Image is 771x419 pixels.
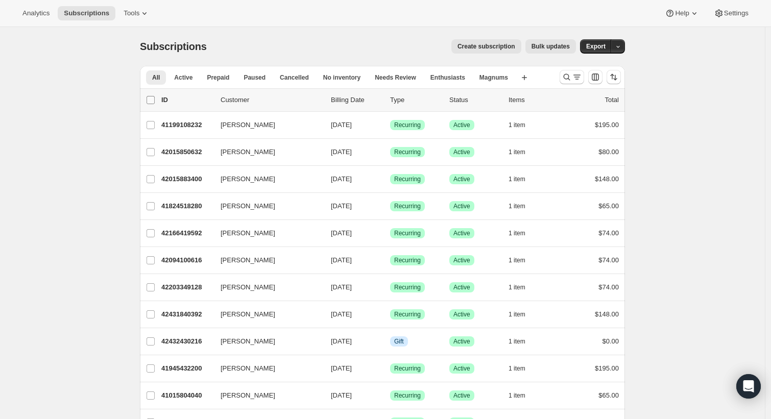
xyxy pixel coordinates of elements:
span: [DATE] [331,121,352,129]
div: 42203349128[PERSON_NAME][DATE]SuccessRecurringSuccessActive1 item$74.00 [161,280,619,294]
span: Settings [724,9,749,17]
div: 42166419592[PERSON_NAME][DATE]SuccessRecurringSuccessActive1 item$74.00 [161,226,619,240]
span: [PERSON_NAME] [221,390,275,401]
span: Active [453,310,470,318]
button: 1 item [509,307,537,322]
span: [DATE] [331,364,352,372]
span: Cancelled [280,73,309,82]
span: [DATE] [331,310,352,318]
div: 41945432200[PERSON_NAME][DATE]SuccessRecurringSuccessActive1 item$195.00 [161,361,619,376]
span: [PERSON_NAME] [221,282,275,292]
button: Analytics [16,6,56,20]
span: Active [453,283,470,291]
span: 1 item [509,229,525,237]
span: [DATE] [331,283,352,291]
span: Recurring [394,121,421,129]
button: [PERSON_NAME] [214,225,317,241]
span: Subscriptions [64,9,109,17]
span: Prepaid [207,73,229,82]
button: 1 item [509,334,537,349]
span: Active [453,121,470,129]
button: Export [580,39,612,54]
button: Search and filter results [560,70,584,84]
p: Billing Date [331,95,382,105]
span: 1 item [509,121,525,129]
button: 1 item [509,226,537,240]
div: 41199108232[PERSON_NAME][DATE]SuccessRecurringSuccessActive1 item$195.00 [161,118,619,132]
button: [PERSON_NAME] [214,360,317,377]
span: 1 item [509,256,525,264]
span: [DATE] [331,148,352,156]
span: [PERSON_NAME] [221,147,275,157]
p: 42015850632 [161,147,212,157]
button: [PERSON_NAME] [214,198,317,214]
button: 1 item [509,145,537,159]
span: 1 item [509,148,525,156]
p: 41945432200 [161,363,212,374]
span: $80.00 [598,148,619,156]
span: Needs Review [375,73,416,82]
p: Status [449,95,500,105]
p: 42166419592 [161,228,212,238]
div: Open Intercom Messenger [736,374,761,399]
button: [PERSON_NAME] [214,252,317,268]
button: [PERSON_NAME] [214,333,317,350]
p: 42431840392 [161,309,212,319]
span: Recurring [394,175,421,183]
div: Type [390,95,441,105]
button: Help [659,6,705,20]
button: Create new view [516,70,533,85]
span: Active [453,337,470,346]
span: Active [453,229,470,237]
span: 1 item [509,337,525,346]
button: 1 item [509,172,537,186]
span: Subscriptions [140,41,207,52]
span: Export [586,42,606,51]
span: [PERSON_NAME] [221,174,275,184]
span: [DATE] [331,337,352,345]
p: 42015883400 [161,174,212,184]
p: 42432430216 [161,336,212,347]
button: [PERSON_NAME] [214,171,317,187]
span: $0.00 [602,337,619,345]
span: 1 item [509,310,525,318]
p: Customer [221,95,323,105]
span: Active [453,256,470,264]
span: Recurring [394,202,421,210]
span: Recurring [394,256,421,264]
span: Paused [244,73,266,82]
span: $195.00 [595,121,619,129]
span: [PERSON_NAME] [221,120,275,130]
button: 1 item [509,280,537,294]
button: Create subscription [451,39,521,54]
div: 42015883400[PERSON_NAME][DATE]SuccessRecurringSuccessActive1 item$148.00 [161,172,619,186]
span: $74.00 [598,229,619,237]
button: [PERSON_NAME] [214,306,317,323]
div: 42431840392[PERSON_NAME][DATE]SuccessRecurringSuccessActive1 item$148.00 [161,307,619,322]
span: [DATE] [331,229,352,237]
span: 1 item [509,175,525,183]
span: Gift [394,337,404,346]
span: [DATE] [331,175,352,183]
div: 42094100616[PERSON_NAME][DATE]SuccessRecurringSuccessActive1 item$74.00 [161,253,619,267]
button: 1 item [509,118,537,132]
button: Bulk updates [525,39,576,54]
span: $195.00 [595,364,619,372]
button: Subscriptions [58,6,115,20]
p: 41824518280 [161,201,212,211]
p: 42094100616 [161,255,212,265]
button: 1 item [509,253,537,267]
span: Recurring [394,283,421,291]
span: 1 item [509,391,525,400]
button: [PERSON_NAME] [214,117,317,133]
span: Create subscription [457,42,515,51]
button: 1 item [509,361,537,376]
span: Recurring [394,148,421,156]
span: $148.00 [595,175,619,183]
span: Active [453,364,470,373]
span: Recurring [394,229,421,237]
span: Bulk updates [532,42,570,51]
span: Active [453,148,470,156]
span: [PERSON_NAME] [221,201,275,211]
span: Magnums [479,73,508,82]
